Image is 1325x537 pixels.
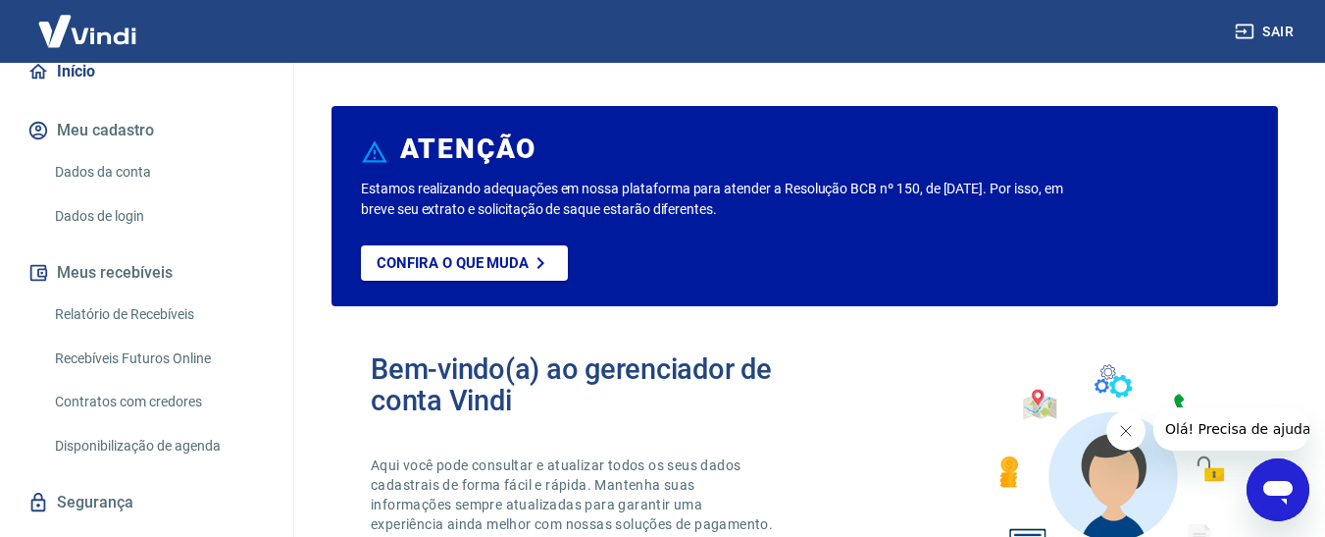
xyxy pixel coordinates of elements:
[377,254,529,272] p: Confira o que muda
[24,251,270,295] button: Meus recebíveis
[361,245,568,281] a: Confira o que muda
[400,139,536,159] h6: ATENÇÃO
[47,152,270,192] a: Dados da conta
[47,295,270,335] a: Relatório de Recebíveis
[371,353,805,416] h2: Bem-vindo(a) ao gerenciador de conta Vindi
[1231,14,1301,50] button: Sair
[1106,411,1146,451] iframe: Fechar mensagem
[12,14,165,29] span: Olá! Precisa de ajuda?
[1247,458,1309,521] iframe: Botão para abrir a janela de mensagens
[371,456,777,534] p: Aqui você pode consultar e atualizar todos os seus dados cadastrais de forma fácil e rápida. Mant...
[47,339,270,379] a: Recebíveis Futuros Online
[1153,407,1309,451] iframe: Mensagem da empresa
[361,179,1071,220] p: Estamos realizando adequações em nossa plataforma para atender a Resolução BCB nº 150, de [DATE]....
[24,50,270,93] a: Início
[24,109,270,152] button: Meu cadastro
[47,196,270,237] a: Dados de login
[47,426,270,466] a: Disponibilização de agenda
[24,481,270,524] a: Segurança
[47,382,270,422] a: Contratos com credores
[24,1,151,61] img: Vindi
